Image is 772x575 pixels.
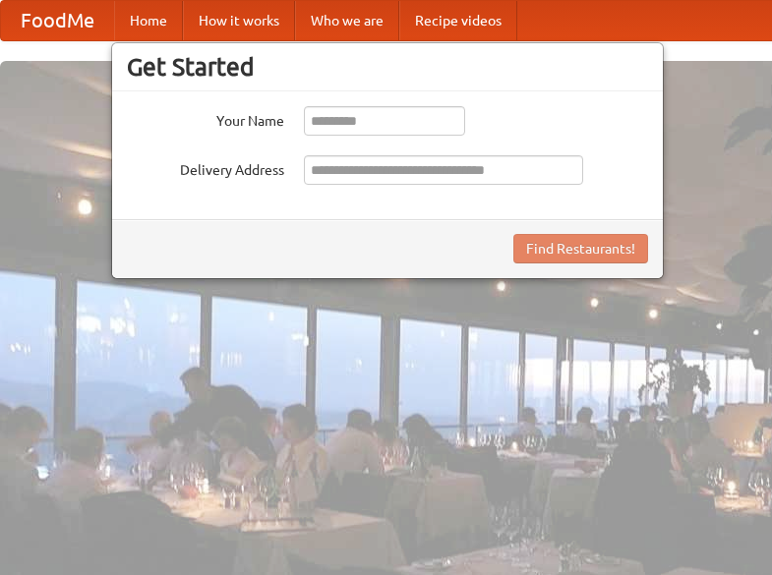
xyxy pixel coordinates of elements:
[399,1,517,40] a: Recipe videos
[183,1,295,40] a: How it works
[1,1,114,40] a: FoodMe
[114,1,183,40] a: Home
[127,155,284,180] label: Delivery Address
[127,52,648,82] h3: Get Started
[513,234,648,263] button: Find Restaurants!
[127,106,284,131] label: Your Name
[295,1,399,40] a: Who we are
